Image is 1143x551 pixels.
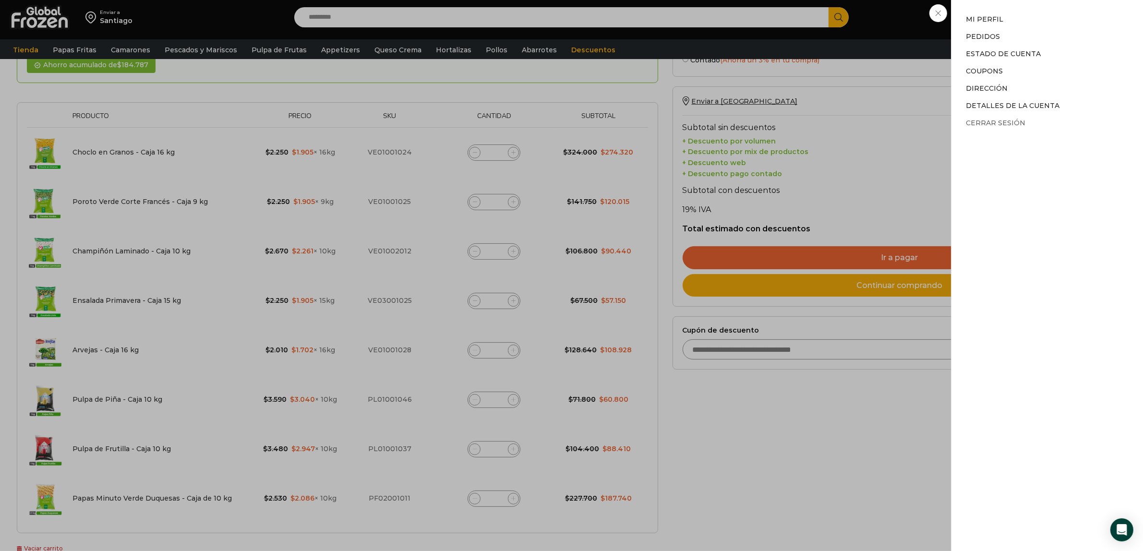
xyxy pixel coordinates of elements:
[966,49,1041,58] a: Estado de Cuenta
[966,101,1059,110] a: Detalles de la cuenta
[966,119,1025,127] a: Cerrar sesión
[966,84,1008,93] a: Dirección
[966,15,1003,24] a: Mi perfil
[966,32,1000,41] a: Pedidos
[1110,518,1133,541] div: Open Intercom Messenger
[966,67,1003,75] a: Coupons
